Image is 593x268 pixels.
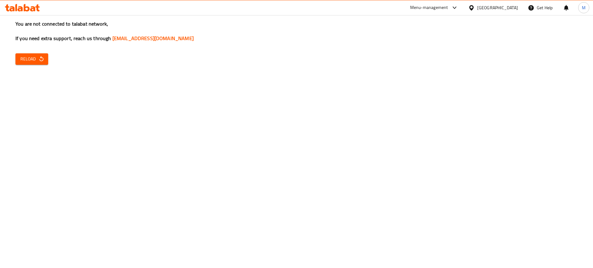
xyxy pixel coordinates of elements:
[15,20,578,42] h3: You are not connected to talabat network, If you need extra support, reach us through
[477,4,518,11] div: [GEOGRAPHIC_DATA]
[15,53,48,65] button: Reload
[20,55,43,63] span: Reload
[410,4,448,11] div: Menu-management
[582,4,586,11] span: M
[112,34,194,43] a: [EMAIL_ADDRESS][DOMAIN_NAME]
